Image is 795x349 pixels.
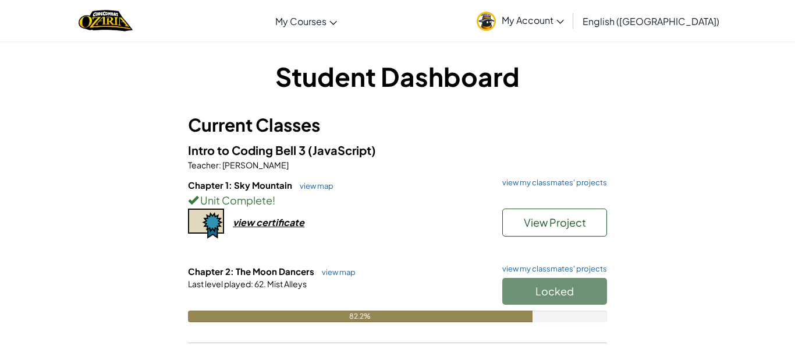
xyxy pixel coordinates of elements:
[188,58,607,94] h1: Student Dashboard
[496,265,607,273] a: view my classmates' projects
[275,15,326,27] span: My Courses
[188,112,607,138] h3: Current Classes
[188,143,308,157] span: Intro to Coding Bell 3
[294,181,333,191] a: view map
[583,15,719,27] span: English ([GEOGRAPHIC_DATA])
[502,209,607,237] button: View Project
[471,2,570,39] a: My Account
[233,216,304,228] div: view certificate
[79,9,133,33] a: Ozaria by CodeCombat logo
[253,279,266,289] span: 62.
[219,160,221,170] span: :
[269,5,343,37] a: My Courses
[577,5,725,37] a: English ([GEOGRAPHIC_DATA])
[188,179,294,191] span: Chapter 1: Sky Mountain
[188,311,533,322] div: 82.2%
[477,12,496,31] img: avatar
[266,279,307,289] span: Mist Alleys
[496,179,607,186] a: view my classmates' projects
[188,266,316,277] span: Chapter 2: The Moon Dancers
[272,193,275,207] span: !
[188,279,251,289] span: Last level played
[524,216,586,229] span: View Project
[308,143,376,157] span: (JavaScript)
[502,14,564,26] span: My Account
[188,216,304,228] a: view certificate
[198,193,272,207] span: Unit Complete
[221,160,289,170] span: [PERSON_NAME]
[188,209,224,239] img: certificate-icon.png
[316,267,356,277] a: view map
[251,279,253,289] span: :
[79,9,133,33] img: Home
[188,160,219,170] span: Teacher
